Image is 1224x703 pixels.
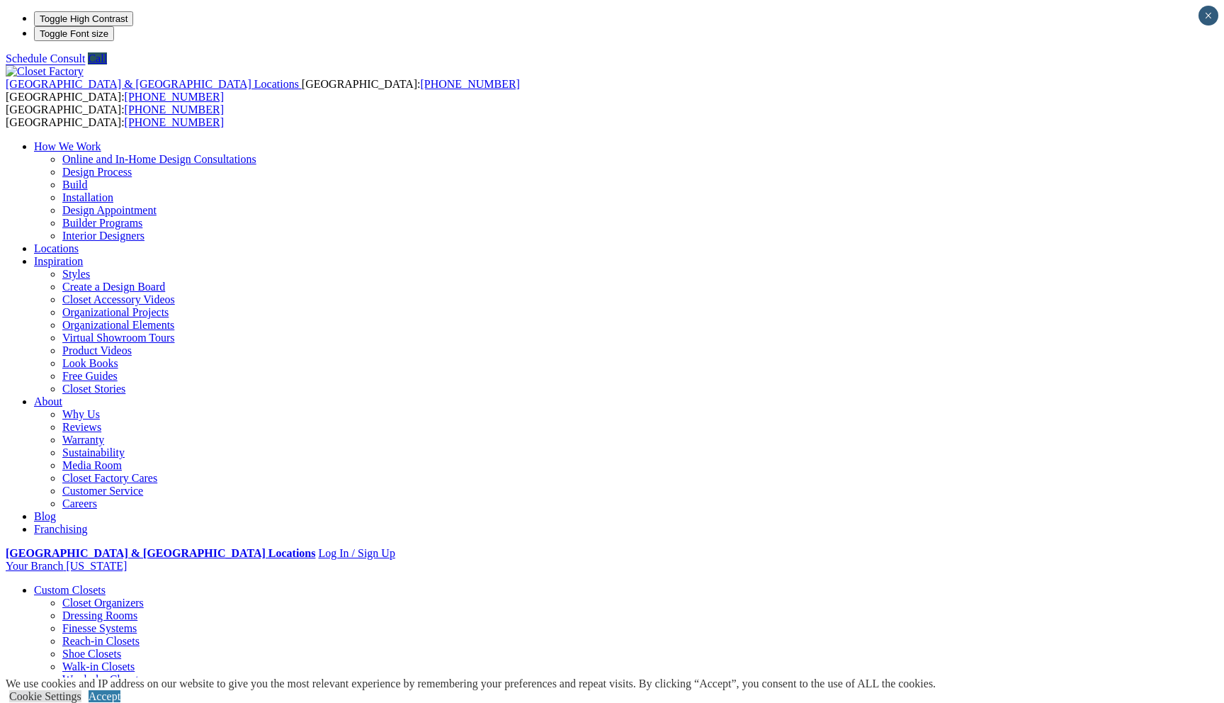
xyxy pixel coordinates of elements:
[62,635,140,647] a: Reach-in Closets
[62,597,144,609] a: Closet Organizers
[62,217,142,229] a: Builder Programs
[62,434,104,446] a: Warranty
[62,459,122,471] a: Media Room
[6,560,127,572] a: Your Branch [US_STATE]
[34,395,62,407] a: About
[125,103,224,116] a: [PHONE_NUMBER]
[62,179,88,191] a: Build
[318,547,395,559] a: Log In / Sign Up
[62,622,137,634] a: Finesse Systems
[125,91,224,103] a: [PHONE_NUMBER]
[6,78,302,90] a: [GEOGRAPHIC_DATA] & [GEOGRAPHIC_DATA] Locations
[89,690,120,702] a: Accept
[62,421,101,433] a: Reviews
[6,560,63,572] span: Your Branch
[62,319,174,331] a: Organizational Elements
[62,153,256,165] a: Online and In-Home Design Consultations
[62,191,113,203] a: Installation
[34,510,56,522] a: Blog
[88,52,107,64] a: Call
[62,497,97,510] a: Careers
[62,648,121,660] a: Shoe Closets
[62,281,165,293] a: Create a Design Board
[62,485,143,497] a: Customer Service
[62,306,169,318] a: Organizational Projects
[34,26,114,41] button: Toggle Font size
[62,344,132,356] a: Product Videos
[34,11,133,26] button: Toggle High Contrast
[62,609,137,622] a: Dressing Rooms
[62,166,132,178] a: Design Process
[62,408,100,420] a: Why Us
[6,52,85,64] a: Schedule Consult
[62,357,118,369] a: Look Books
[66,560,127,572] span: [US_STATE]
[40,13,127,24] span: Toggle High Contrast
[62,673,143,685] a: Wardrobe Closets
[62,268,90,280] a: Styles
[62,472,157,484] a: Closet Factory Cares
[6,78,299,90] span: [GEOGRAPHIC_DATA] & [GEOGRAPHIC_DATA] Locations
[62,383,125,395] a: Closet Stories
[34,242,79,254] a: Locations
[62,293,175,305] a: Closet Accessory Videos
[6,78,520,103] span: [GEOGRAPHIC_DATA]: [GEOGRAPHIC_DATA]:
[6,547,315,559] a: [GEOGRAPHIC_DATA] & [GEOGRAPHIC_DATA] Locations
[125,116,224,128] a: [PHONE_NUMBER]
[420,78,519,90] a: [PHONE_NUMBER]
[62,370,118,382] a: Free Guides
[6,103,224,128] span: [GEOGRAPHIC_DATA]: [GEOGRAPHIC_DATA]:
[1198,6,1218,26] button: Close
[62,446,125,459] a: Sustainability
[34,523,88,535] a: Franchising
[62,660,135,673] a: Walk-in Closets
[9,690,81,702] a: Cookie Settings
[40,28,108,39] span: Toggle Font size
[62,204,157,216] a: Design Appointment
[6,677,936,690] div: We use cookies and IP address on our website to give you the most relevant experience by remember...
[34,140,101,152] a: How We Work
[62,332,175,344] a: Virtual Showroom Tours
[6,65,84,78] img: Closet Factory
[34,255,83,267] a: Inspiration
[62,230,144,242] a: Interior Designers
[34,584,106,596] a: Custom Closets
